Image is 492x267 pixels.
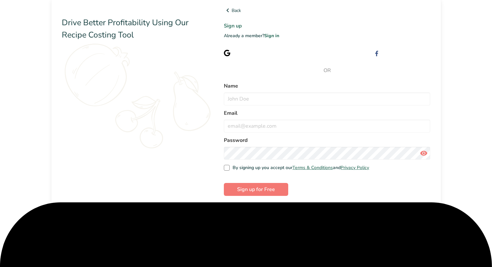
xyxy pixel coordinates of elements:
[224,120,430,133] input: email@example.com
[400,50,430,56] span: with Facebook
[292,165,333,171] a: Terms & Conditions
[237,186,275,193] span: Sign up for Free
[224,109,430,117] label: Email
[224,183,288,196] button: Sign up for Free
[341,165,369,171] a: Privacy Policy
[62,6,125,15] img: Food Label Maker
[251,50,276,56] span: with Google
[224,67,430,74] span: OR
[224,92,430,105] input: John Doe
[62,17,189,40] span: Drive Better Profitability Using Our Recipe Costing Tool
[224,136,430,144] label: Password
[224,6,430,14] a: Back
[230,165,369,171] span: By signing up you accept our and
[235,49,276,56] div: Sign up
[264,33,279,39] a: Sign in
[224,32,430,39] p: Already a member?
[224,22,430,30] h1: Sign up
[224,82,430,90] label: Name
[384,49,430,56] div: Sign up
